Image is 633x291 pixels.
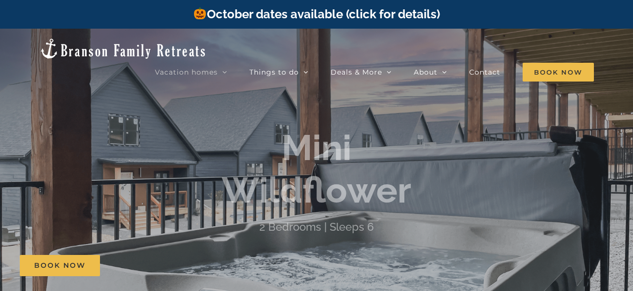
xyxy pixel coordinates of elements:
[414,62,447,82] a: About
[523,63,594,82] span: Book Now
[20,255,100,276] a: Book Now
[331,62,391,82] a: Deals & More
[249,69,299,76] span: Things to do
[469,62,500,82] a: Contact
[155,62,227,82] a: Vacation homes
[155,62,594,82] nav: Main Menu
[193,7,439,21] a: October dates available (click for details)
[34,261,86,270] span: Book Now
[469,69,500,76] span: Contact
[194,7,206,19] img: 🎃
[155,69,218,76] span: Vacation homes
[222,126,411,210] b: Mini Wildflower
[249,62,308,82] a: Things to do
[331,69,382,76] span: Deals & More
[39,38,207,60] img: Branson Family Retreats Logo
[414,69,438,76] span: About
[259,220,374,233] h4: 2 Bedrooms | Sleeps 6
